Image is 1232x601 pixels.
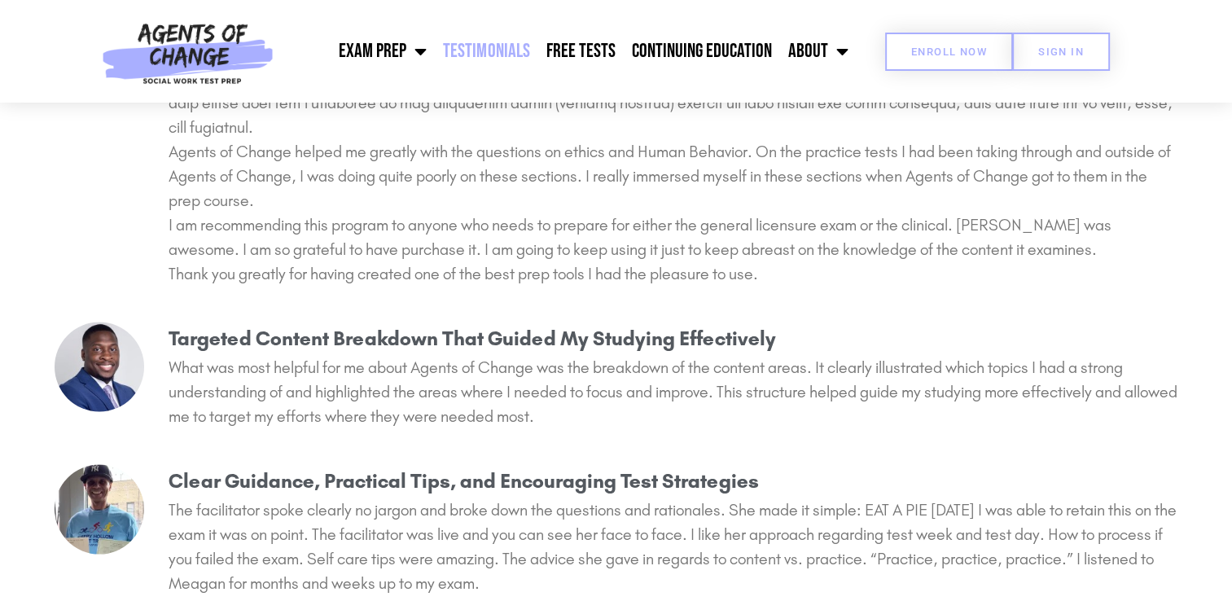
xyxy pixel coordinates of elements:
a: Testimonials [435,31,537,72]
p: Agents of Change helped me greatly with the questions on ethics and Human Behavior. On the practi... [169,138,1178,212]
h3: Clear Guidance, Practical Tips, and Encouraging Test Strategies [169,464,1178,497]
p: Thank you greatly for having created one of the best prep tools I had the pleasure to use. [169,261,1178,285]
a: About [779,31,856,72]
nav: Menu [282,31,857,72]
a: Enroll Now [885,33,1013,71]
p: I am recommending this program to anyone who needs to prepare for either the general licensure ex... [169,212,1178,261]
span: Enroll Now [911,46,987,57]
span: SIGN IN [1038,46,1084,57]
img: Maurice Williams [54,321,144,411]
a: SIGN IN [1012,33,1110,71]
a: Exam Prep [331,31,435,72]
p: The facilitator spoke clearly no jargon and broke down the questions and rationales. She made it ... [169,497,1178,594]
a: Continuing Education [623,31,779,72]
a: Free Tests [537,31,623,72]
h3: Targeted Content Breakdown That Guided My Studying Effectively [169,322,1178,354]
p: What was most helpful for me about Agents of Change was the breakdown of the content areas. It cl... [169,354,1178,428]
